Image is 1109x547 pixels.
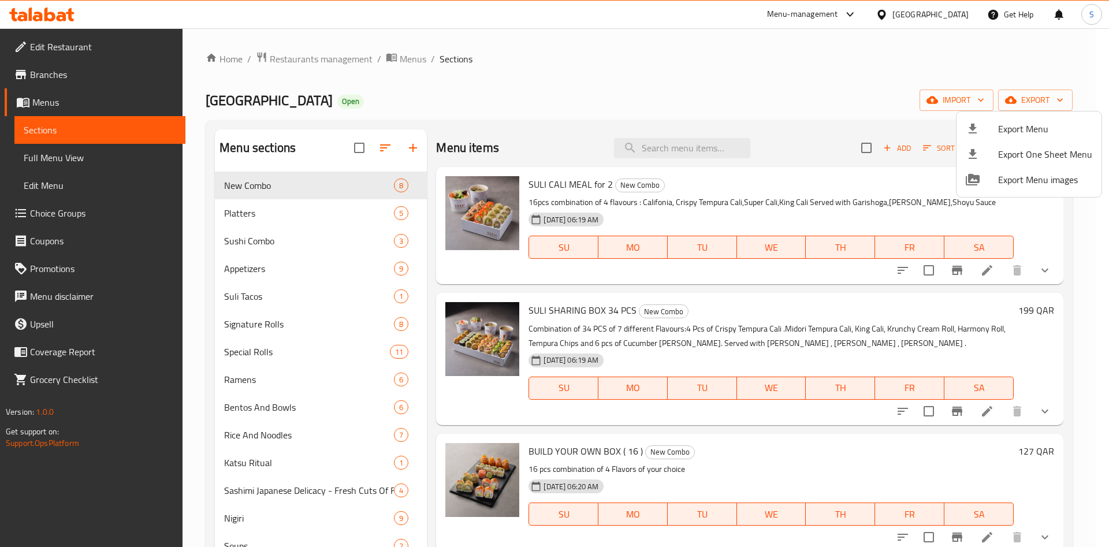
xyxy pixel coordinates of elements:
li: Export one sheet menu items [957,142,1101,167]
li: Export Menu images [957,167,1101,192]
span: Export Menu [998,122,1092,136]
span: Export One Sheet Menu [998,147,1092,161]
li: Export menu items [957,116,1101,142]
span: Export Menu images [998,173,1092,187]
